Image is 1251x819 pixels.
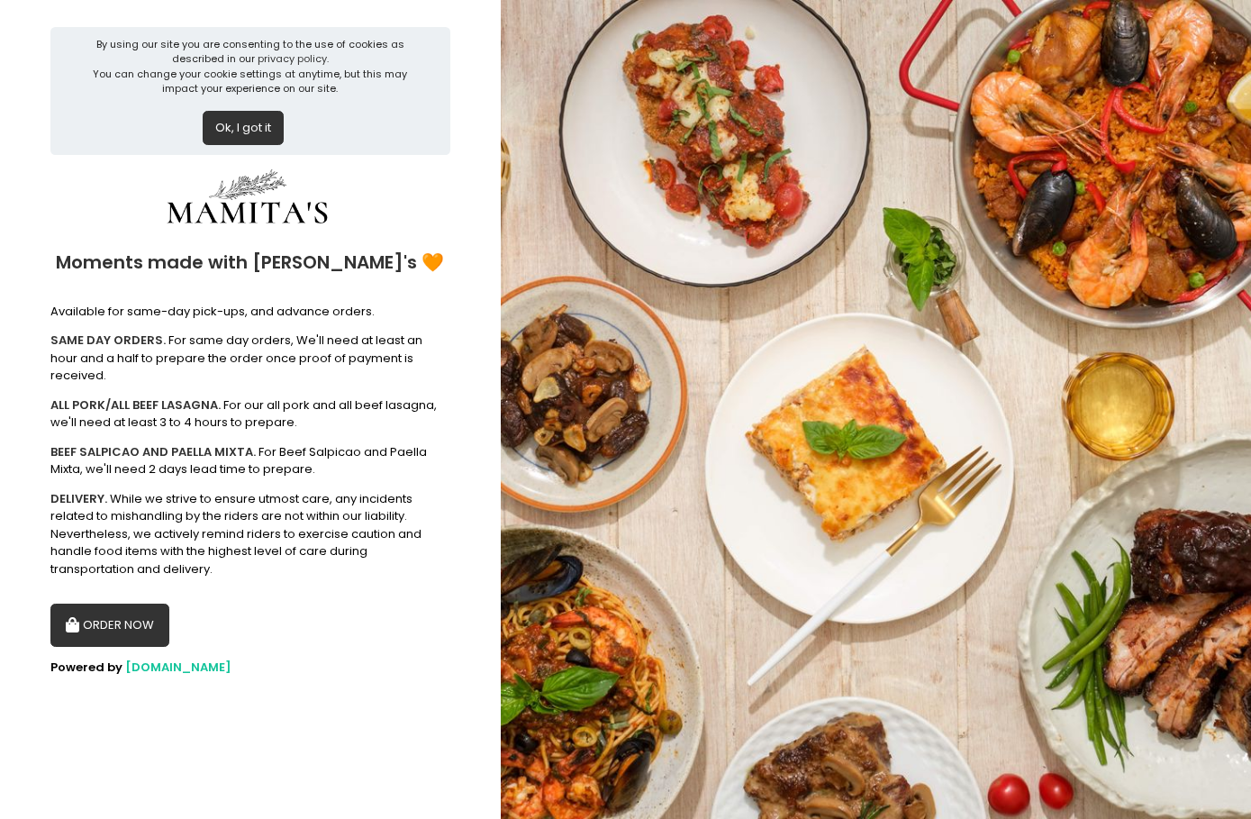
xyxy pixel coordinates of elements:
img: Mamitas PH [113,167,383,234]
div: By using our site you are consenting to the use of cookies as described in our You can change you... [81,37,421,96]
div: For Beef Salpicao and Paella Mixta, we'll need 2 days lead time to prepare. [50,443,450,478]
div: Powered by [50,659,450,677]
b: BEEF SALPICAO AND PAELLA MIXTA. [50,443,256,460]
div: Available for same-day pick-ups, and advance orders. [50,303,450,321]
b: DELIVERY. [50,490,107,507]
div: Moments made with [PERSON_NAME]'s 🧡 [50,234,450,291]
button: ORDER NOW [50,604,169,647]
a: [DOMAIN_NAME] [125,659,231,676]
div: For same day orders, We'll need at least an hour and a half to prepare the order once proof of pa... [50,332,450,385]
a: privacy policy. [258,51,329,66]
div: While we strive to ensure utmost care, any incidents related to mishandling by the riders are not... [50,490,450,578]
div: For our all pork and all beef lasagna, we'll need at least 3 to 4 hours to prepare. [50,396,450,432]
b: ALL PORK/ALL BEEF LASAGNA. [50,396,221,414]
b: SAME DAY ORDERS. [50,332,166,349]
button: Ok, I got it [203,111,284,145]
